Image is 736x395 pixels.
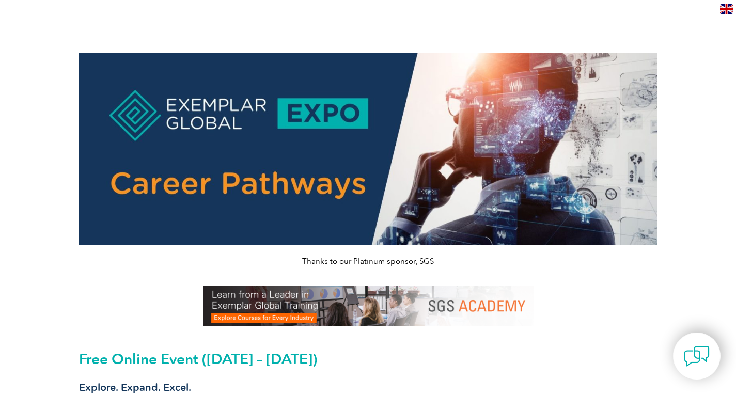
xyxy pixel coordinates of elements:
[684,343,710,369] img: contact-chat.png
[720,4,733,14] img: en
[79,381,657,394] h3: Explore. Expand. Excel.
[203,286,534,326] img: SGS
[79,351,657,367] h2: Free Online Event ([DATE] – [DATE])
[79,256,657,267] p: Thanks to our Platinum sponsor, SGS
[79,53,657,245] img: career pathways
